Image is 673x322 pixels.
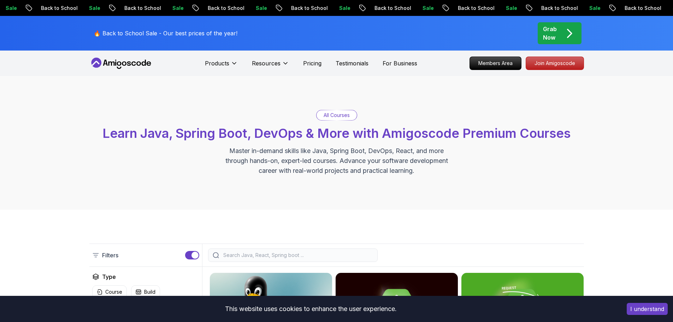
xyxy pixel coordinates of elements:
[244,5,267,12] p: Sale
[113,5,161,12] p: Back to School
[526,57,584,70] a: Join Amigoscode
[495,5,517,12] p: Sale
[30,5,78,12] p: Back to School
[530,5,578,12] p: Back to School
[303,59,321,68] a: Pricing
[363,5,411,12] p: Back to School
[102,125,571,141] span: Learn Java, Spring Boot, DevOps & More with Amigoscode Premium Courses
[383,59,417,68] a: For Business
[205,59,238,73] button: Products
[252,59,289,73] button: Resources
[627,303,668,315] button: Accept cookies
[411,5,434,12] p: Sale
[78,5,100,12] p: Sale
[102,251,118,259] p: Filters
[613,5,661,12] p: Back to School
[470,57,521,70] p: Members Area
[324,112,350,119] p: All Courses
[5,301,616,317] div: This website uses cookies to enhance the user experience.
[196,5,244,12] p: Back to School
[222,252,373,259] input: Search Java, React, Spring boot ...
[470,57,521,70] a: Members Area
[543,25,557,42] p: Grab Now
[205,59,229,68] p: Products
[252,59,281,68] p: Resources
[280,5,328,12] p: Back to School
[144,288,155,295] p: Build
[447,5,495,12] p: Back to School
[218,146,455,176] p: Master in-demand skills like Java, Spring Boot, DevOps, React, and more through hands-on, expert-...
[131,285,160,299] button: Build
[102,273,116,281] h2: Type
[94,29,237,37] p: 🔥 Back to School Sale - Our best prices of the year!
[336,59,368,68] a: Testimonials
[105,288,122,295] p: Course
[92,285,127,299] button: Course
[161,5,184,12] p: Sale
[328,5,350,12] p: Sale
[578,5,601,12] p: Sale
